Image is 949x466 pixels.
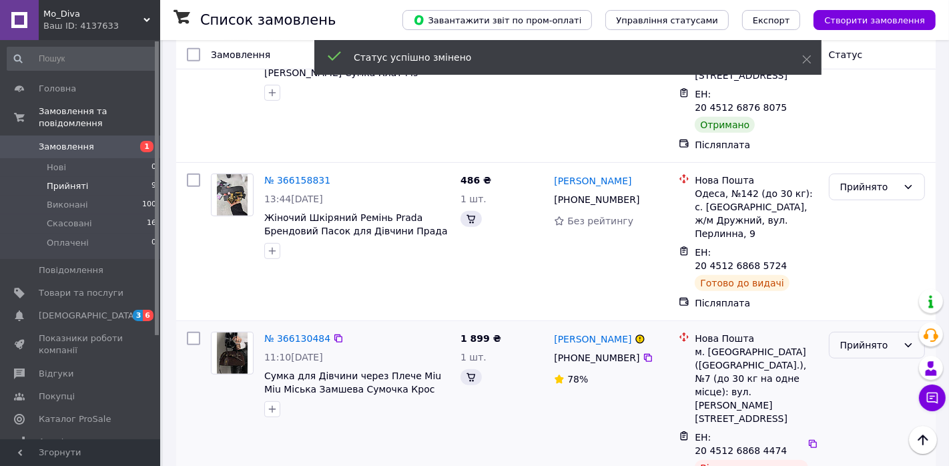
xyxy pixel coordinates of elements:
span: 100 [142,199,156,211]
span: ЕН: 20 4512 6868 4474 [695,432,787,456]
span: 1 шт. [460,352,487,363]
a: Фото товару [211,174,254,216]
span: Аналітика [39,436,85,448]
div: Готово до видачі [695,275,789,291]
span: 6 [143,310,153,321]
span: 3 [133,310,143,321]
span: Головна [39,83,76,95]
span: Скасовані [47,218,92,230]
div: Післяплата [695,296,818,310]
div: Прийнято [840,338,898,353]
span: 1 [140,141,153,152]
div: Нова Пошта [695,332,818,345]
span: 0 [151,162,156,174]
button: Наверх [909,426,937,454]
div: [PHONE_NUMBER] [551,190,642,209]
span: Оплачені [47,237,89,249]
a: № 366158831 [264,175,330,186]
span: 13:44[DATE] [264,194,323,204]
img: Фото товару [217,332,248,374]
span: Нові [47,162,66,174]
button: Експорт [742,10,801,30]
span: Прийняті [47,180,88,192]
span: Експорт [753,15,790,25]
span: Управління статусами [616,15,718,25]
span: Без рейтингу [567,216,633,226]
a: [PERSON_NAME] [554,332,631,346]
div: Післяплата [695,138,818,152]
div: [PHONE_NUMBER] [551,348,642,367]
button: Завантажити звіт по пром-оплаті [402,10,592,30]
span: Відгуки [39,368,73,380]
button: Створити замовлення [814,10,936,30]
h1: Список замовлень [200,12,336,28]
button: Управління статусами [605,10,729,30]
span: Замовлення [39,141,94,153]
span: ЕН: 20 4512 6876 8075 [695,89,787,113]
span: 78% [567,374,588,385]
span: ЕН: 20 4512 6868 5724 [695,247,787,271]
span: Завантажити звіт по пром-оплаті [413,14,581,26]
span: Замовлення та повідомлення [39,105,160,130]
span: Показники роботи компанії [39,332,123,357]
img: Фото товару [217,174,248,216]
span: [DEMOGRAPHIC_DATA] [39,310,137,322]
a: Фото товару [211,332,254,375]
button: Чат з покупцем [919,385,946,411]
div: Ваш ID: 4137633 [43,20,160,32]
span: Mo_Diva [43,8,143,20]
span: 11:10[DATE] [264,352,323,363]
div: Отримано [695,117,755,133]
a: № 366130484 [264,333,330,344]
a: Жіночий Шкіряний Ремінь Prada Брендовий Пасок для Дівчини Прада Пояс зі Шкіри для Жінки [264,212,448,250]
span: Товари та послуги [39,287,123,299]
div: Прийнято [840,180,898,194]
span: Повідомлення [39,264,103,276]
span: Покупці [39,391,75,403]
span: Замовлення [211,49,270,60]
div: Статус успішно змінено [354,51,769,64]
span: 1 шт. [460,194,487,204]
span: 16 [147,218,156,230]
a: [PERSON_NAME] [554,174,631,188]
span: 486 ₴ [460,175,491,186]
span: Каталог ProSale [39,413,111,425]
span: 1 899 ₴ [460,333,501,344]
div: Одеса, №142 (до 30 кг): с. [GEOGRAPHIC_DATA], ж/м Дружний, вул. Перлинна, 9 [695,187,818,240]
a: Створити замовлення [800,14,936,25]
a: Сумка для Дівчини через Плече Miu Miu Міська Замшева Сумочка Крос Боді Брендова Жіноча Класична і... [264,371,441,421]
span: Виконані [47,199,88,211]
input: Пошук [7,47,157,71]
span: 9 [151,180,156,192]
span: Статус [829,49,863,60]
span: Створити замовлення [824,15,925,25]
div: м. [GEOGRAPHIC_DATA] ([GEOGRAPHIC_DATA].), №7 (до 30 кг на одне місце): вул. [PERSON_NAME][STREET... [695,345,818,425]
div: Нова Пошта [695,174,818,187]
span: 0 [151,237,156,249]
